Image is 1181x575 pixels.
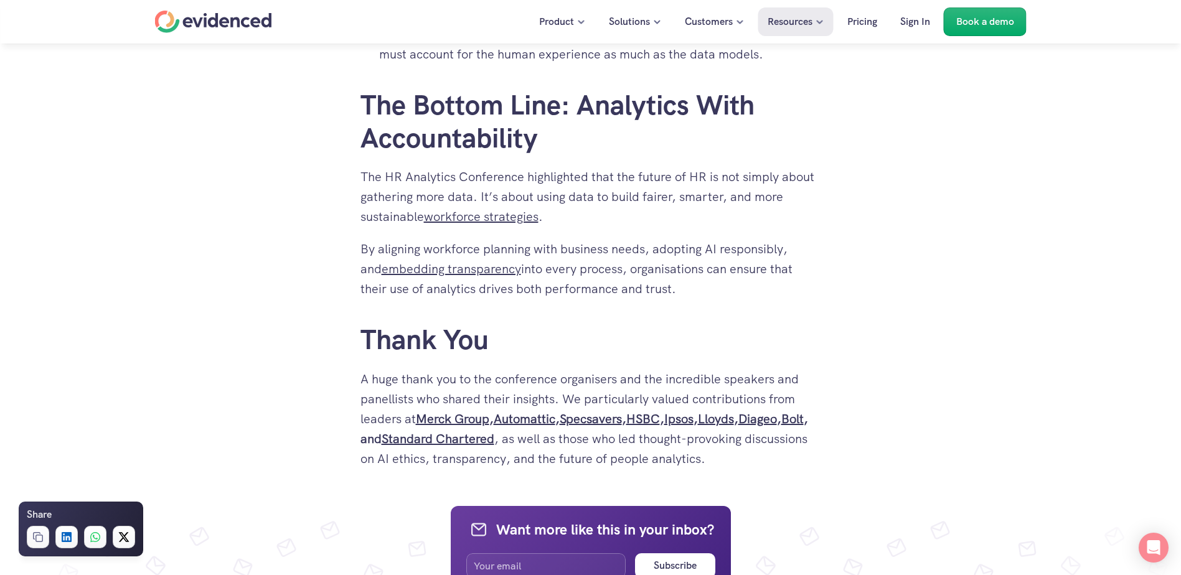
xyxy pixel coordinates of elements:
[777,411,781,427] strong: ,
[781,411,804,427] a: Bolt
[838,7,887,36] a: Pricing
[424,208,539,225] a: workforce strategies
[891,7,939,36] a: Sign In
[660,411,664,427] strong: ,
[489,411,494,427] strong: ,
[360,87,761,156] a: The Bottom Line: Analytics With Accountability
[560,411,622,427] a: Specsavers
[539,14,574,30] p: Product
[847,14,877,30] p: Pricing
[654,558,697,574] h6: Subscribe
[694,411,698,427] strong: ,
[768,14,812,30] p: Resources
[555,411,560,427] strong: ,
[734,411,738,427] strong: ,
[416,411,489,427] a: Merck Group
[900,14,930,30] p: Sign In
[155,11,272,33] a: Home
[944,7,1027,36] a: Book a demo
[382,261,521,277] a: embedding transparency
[382,431,494,447] a: Standard Chartered
[698,411,734,427] a: Lloyds
[360,369,821,469] p: A huge thank you to the conference organisers and the incredible speakers and panellists who shar...
[738,411,777,427] a: Diageo
[360,239,821,299] p: By aligning workforce planning with business needs, adopting AI responsibly, and into every proce...
[1139,533,1169,563] div: Open Intercom Messenger
[494,411,555,427] a: Automattic
[626,411,660,427] a: HSBC
[664,411,694,427] a: Ipsos
[609,14,650,30] p: Solutions
[360,322,489,357] a: Thank You
[622,411,626,427] strong: ,
[496,520,714,540] h4: Want more like this in your inbox?
[685,14,733,30] p: Customers
[360,167,821,227] p: The HR Analytics Conference highlighted that the future of HR is not simply about gathering more ...
[27,507,52,523] h6: Share
[956,14,1014,30] p: Book a demo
